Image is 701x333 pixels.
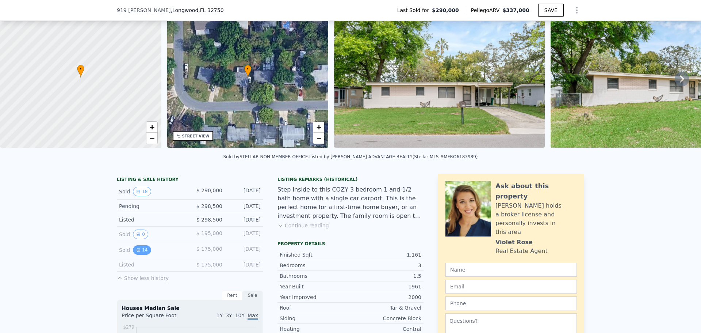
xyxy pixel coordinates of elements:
[277,177,424,182] div: Listing Remarks (Historical)
[149,122,154,132] span: +
[196,217,222,223] span: $ 298,500
[119,230,184,239] div: Sold
[350,272,421,280] div: 1.5
[277,185,424,220] div: Step inside to this COZY 3 bedroom 1 and 1/2 bath home with a single car carport. This is the per...
[196,188,222,193] span: $ 290,000
[280,294,350,301] div: Year Improved
[119,216,184,223] div: Listed
[119,261,184,268] div: Listed
[445,263,577,277] input: Name
[317,122,321,132] span: +
[223,154,309,159] div: Sold by STELLAR NON-MEMBER OFFICE .
[182,133,210,139] div: STREET VIEW
[471,7,503,14] span: Pellego ARV
[133,245,151,255] button: View historical data
[77,65,84,77] div: •
[445,280,577,294] input: Email
[309,154,478,159] div: Listed by [PERSON_NAME] ADVANTAGE REALTY (Stellar MLS #MFRO6183989)
[228,216,261,223] div: [DATE]
[244,65,252,77] div: •
[350,262,421,269] div: 3
[495,238,533,247] div: Violet Rose
[196,246,222,252] span: $ 175,000
[122,304,258,312] div: Houses Median Sale
[277,222,329,229] button: Continue reading
[122,312,190,323] div: Price per Square Foot
[495,247,548,256] div: Real Estate Agent
[350,304,421,311] div: Tar & Gravel
[198,7,223,13] span: , FL 32750
[432,7,459,14] span: $290,000
[217,313,223,318] span: 1Y
[222,291,242,300] div: Rent
[248,313,258,320] span: Max
[133,187,151,196] button: View historical data
[502,7,529,13] span: $337,000
[538,4,564,17] button: SAVE
[495,201,577,236] div: [PERSON_NAME] holds a broker license and personally invests in this area
[117,7,171,14] span: 919 [PERSON_NAME]
[133,230,148,239] button: View historical data
[280,251,350,258] div: Finished Sqft
[146,133,157,144] a: Zoom out
[445,296,577,310] input: Phone
[196,262,222,268] span: $ 175,000
[280,283,350,290] div: Year Built
[280,272,350,280] div: Bathrooms
[196,230,222,236] span: $ 195,000
[228,187,261,196] div: [DATE]
[228,203,261,210] div: [DATE]
[228,245,261,255] div: [DATE]
[350,251,421,258] div: 1,161
[235,313,245,318] span: 10Y
[280,304,350,311] div: Roof
[244,66,252,72] span: •
[350,315,421,322] div: Concrete Block
[397,7,432,14] span: Last Sold for
[280,325,350,333] div: Heating
[242,291,263,300] div: Sale
[119,245,184,255] div: Sold
[313,122,324,133] a: Zoom in
[117,177,263,184] div: LISTING & SALE HISTORY
[350,294,421,301] div: 2000
[228,261,261,268] div: [DATE]
[280,315,350,322] div: Siding
[149,133,154,143] span: −
[171,7,223,14] span: , Longwood
[495,181,577,201] div: Ask about this property
[350,283,421,290] div: 1961
[317,133,321,143] span: −
[196,203,222,209] span: $ 298,500
[570,3,584,18] button: Show Options
[280,262,350,269] div: Bedrooms
[77,66,84,72] span: •
[146,122,157,133] a: Zoom in
[119,187,184,196] div: Sold
[119,203,184,210] div: Pending
[277,241,424,247] div: Property details
[117,272,169,282] button: Show less history
[350,325,421,333] div: Central
[228,230,261,239] div: [DATE]
[313,133,324,144] a: Zoom out
[226,313,232,318] span: 3Y
[334,7,544,148] img: Sale: 78976379 Parcel: 21550569
[123,325,134,330] tspan: $279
